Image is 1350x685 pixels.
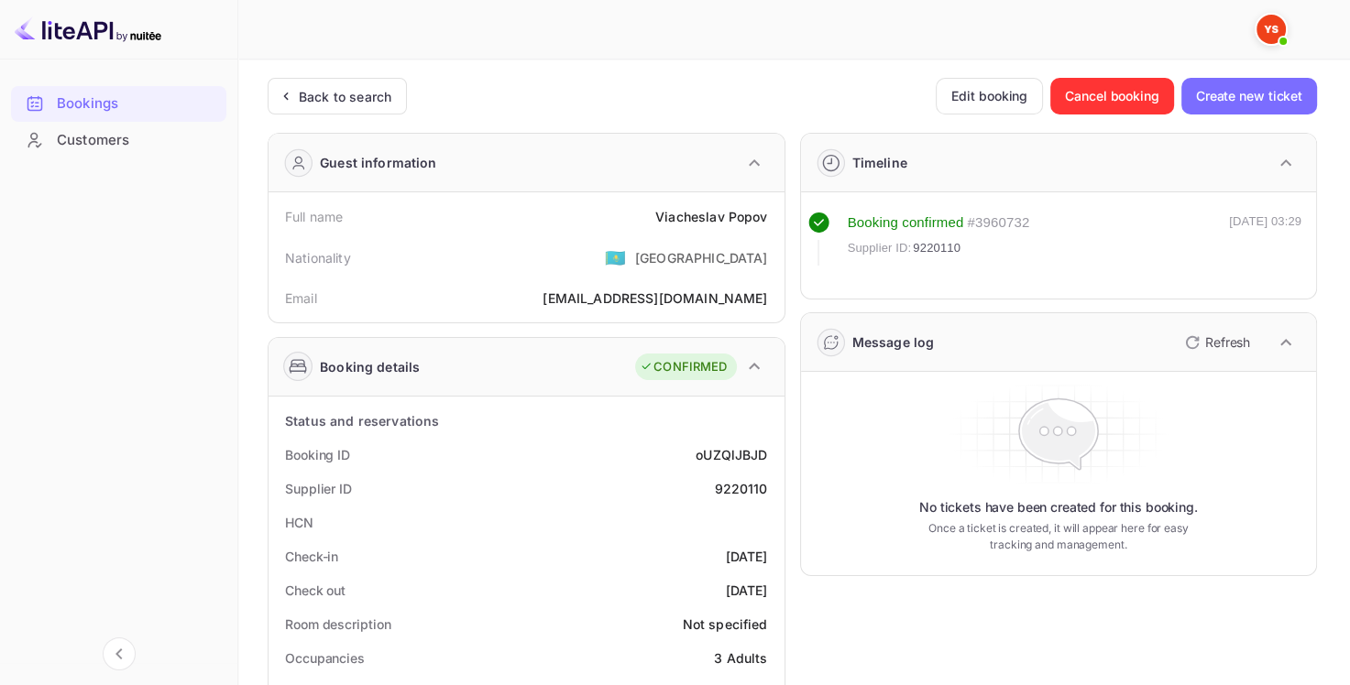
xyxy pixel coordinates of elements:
div: Supplier ID [285,479,352,498]
div: Timeline [852,153,907,172]
div: Room description [285,614,390,634]
div: Customers [57,130,217,151]
div: Check-in [285,547,338,566]
span: United States [605,241,626,274]
button: Collapse navigation [103,637,136,670]
div: Bookings [57,93,217,114]
div: [DATE] [726,547,768,566]
div: Bookings [11,86,226,122]
div: Viacheslav Popov [655,207,767,226]
img: LiteAPI logo [15,15,161,44]
div: Back to search [299,87,391,106]
p: No tickets have been created for this booking. [919,498,1198,516]
div: HCN [285,513,313,532]
div: Check out [285,581,346,600]
div: oUZQlJBJD [696,445,767,464]
img: Yandex Support [1257,15,1286,44]
p: Refresh [1205,332,1250,352]
div: Booking details [320,357,420,376]
a: Bookings [11,86,226,120]
div: Nationality [285,248,351,267]
div: [GEOGRAPHIC_DATA] [635,248,768,267]
button: Cancel booking [1050,78,1174,114]
div: Status and reservations [285,411,439,430]
div: Guest information [320,153,437,172]
div: [DATE] 03:29 [1229,212,1301,266]
div: Not specified [683,614,768,634]
div: [DATE] [726,581,768,600]
span: 9220110 [913,239,960,257]
div: Occupancies [285,648,365,668]
div: Booking ID [285,445,350,464]
div: Customers [11,123,226,158]
button: Refresh [1174,328,1257,357]
div: Full name [285,207,343,226]
p: Once a ticket is created, it will appear here for easy tracking and management. [920,520,1196,553]
div: [EMAIL_ADDRESS][DOMAIN_NAME] [543,288,767,308]
div: CONFIRMED [640,358,727,376]
div: 9220110 [714,479,767,498]
div: Email [285,288,317,308]
a: Customers [11,123,226,157]
div: 3 Adults [714,648,767,668]
span: Supplier ID: [848,239,912,257]
div: Booking confirmed [848,212,964,234]
button: Edit booking [936,78,1043,114]
div: # 3960732 [967,212,1029,234]
button: Create new ticket [1181,78,1317,114]
div: Message log [852,332,935,352]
